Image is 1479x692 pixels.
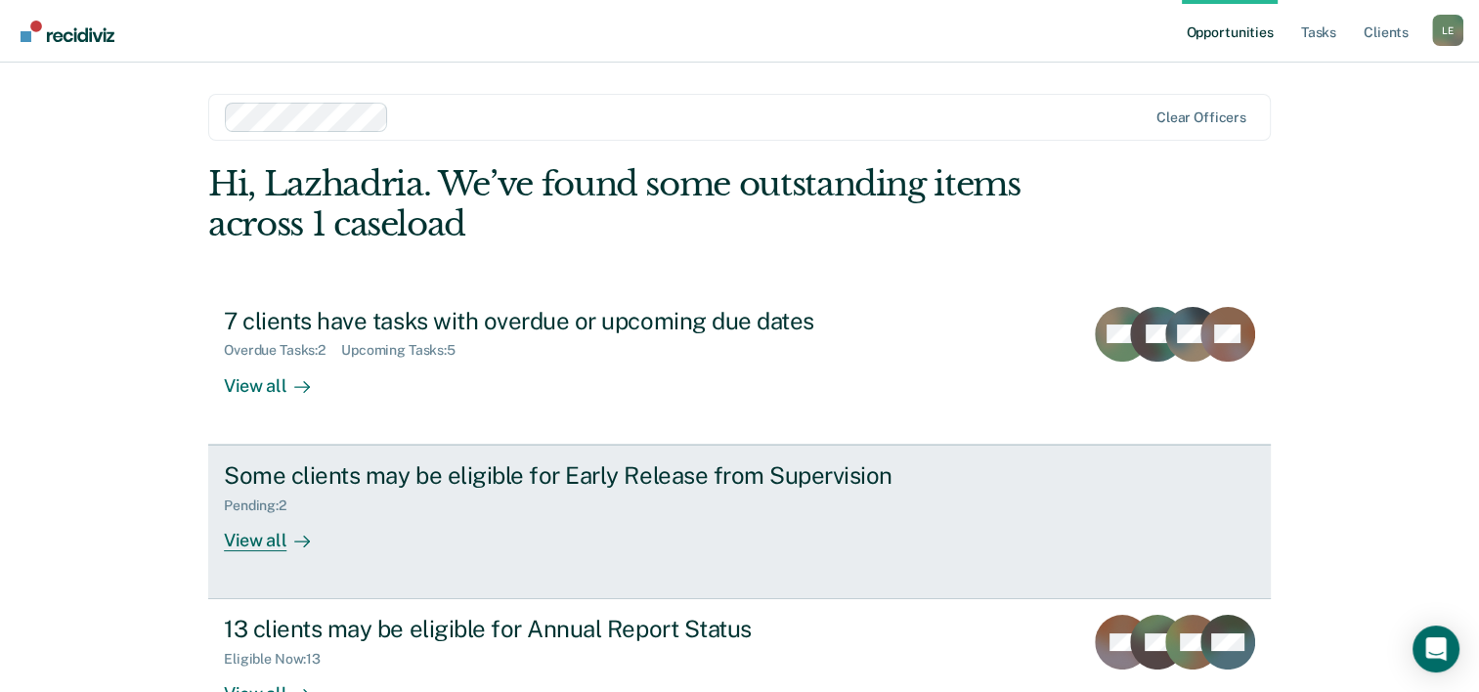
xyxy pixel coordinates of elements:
div: View all [224,513,333,551]
div: Eligible Now : 13 [224,651,336,668]
div: Open Intercom Messenger [1413,626,1459,672]
img: Recidiviz [21,21,114,42]
div: Upcoming Tasks : 5 [341,342,471,359]
div: View all [224,359,333,397]
div: L E [1432,15,1463,46]
div: Pending : 2 [224,497,302,514]
div: 7 clients have tasks with overdue or upcoming due dates [224,307,910,335]
div: Overdue Tasks : 2 [224,342,341,359]
div: 13 clients may be eligible for Annual Report Status [224,615,910,643]
a: Some clients may be eligible for Early Release from SupervisionPending:2View all [208,445,1271,599]
div: Some clients may be eligible for Early Release from Supervision [224,461,910,490]
div: Hi, Lazhadria. We’ve found some outstanding items across 1 caseload [208,164,1058,244]
div: Clear officers [1156,109,1246,126]
a: 7 clients have tasks with overdue or upcoming due datesOverdue Tasks:2Upcoming Tasks:5View all [208,291,1271,445]
button: Profile dropdown button [1432,15,1463,46]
